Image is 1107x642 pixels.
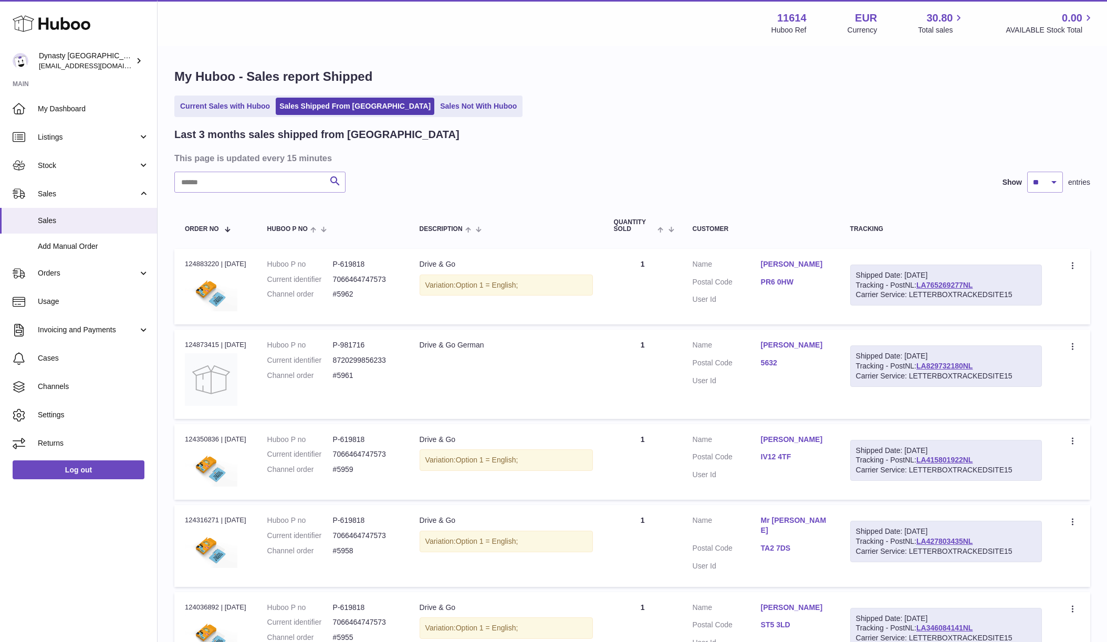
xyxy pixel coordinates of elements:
a: LA427803435NL [916,537,973,545]
div: 124036892 | [DATE] [185,603,246,612]
a: [PERSON_NAME] [761,603,829,613]
dt: Name [693,259,761,272]
a: 5632 [761,358,829,368]
a: Sales Not With Huboo [436,98,520,115]
a: IV12 4TF [761,452,829,462]
span: 0.00 [1062,11,1082,25]
div: Tracking - PostNL: [850,265,1042,306]
dd: P-619818 [333,603,399,613]
dd: P-619818 [333,515,399,525]
div: Carrier Service: LETTERBOXTRACKEDSITE15 [856,290,1036,300]
dt: Postal Code [693,452,761,465]
dt: Channel order [267,371,333,381]
dt: Postal Code [693,277,761,290]
dt: Name [693,340,761,353]
dd: 7066464747573 [333,617,399,627]
dd: #5959 [333,465,399,475]
label: Show [1002,177,1022,187]
div: Drive & Go [420,603,593,613]
dt: Huboo P no [267,259,333,269]
span: Channels [38,382,149,392]
strong: 11614 [777,11,807,25]
div: Carrier Service: LETTERBOXTRACKEDSITE15 [856,465,1036,475]
dt: Current identifier [267,531,333,541]
div: Carrier Service: LETTERBOXTRACKEDSITE15 [856,546,1036,556]
dt: Channel order [267,289,333,299]
a: 30.80 Total sales [918,11,965,35]
dt: Huboo P no [267,603,333,613]
div: Dynasty [GEOGRAPHIC_DATA] [39,51,133,71]
div: 124316271 | [DATE] [185,515,246,525]
dd: P-619818 [333,259,399,269]
div: Drive & Go German [420,340,593,350]
div: 124350836 | [DATE] [185,435,246,444]
h3: This page is updated every 15 minutes [174,152,1088,164]
a: LA765269277NL [916,281,973,289]
dd: 8720299856233 [333,355,399,365]
a: [PERSON_NAME] [761,259,829,269]
span: Option 1 = English; [456,456,518,464]
dt: User Id [693,470,761,480]
dt: Huboo P no [267,515,333,525]
a: ST5 3LD [761,620,829,630]
dt: Postal Code [693,543,761,556]
span: 30.80 [926,11,953,25]
div: Tracking - PostNL: [850,440,1042,481]
td: 1 [603,330,682,418]
dt: Postal Code [693,620,761,633]
div: Currency [848,25,878,35]
dt: User Id [693,561,761,571]
span: Option 1 = English; [456,281,518,289]
dt: Channel order [267,546,333,556]
span: Listings [38,132,138,142]
span: Sales [38,216,149,226]
a: LA829732180NL [916,362,973,370]
div: Variation: [420,617,593,639]
td: 1 [603,249,682,324]
span: entries [1068,177,1090,187]
span: Returns [38,438,149,448]
a: LA415801922NL [916,456,973,464]
div: Tracking [850,226,1042,233]
div: Shipped Date: [DATE] [856,614,1036,624]
div: Huboo Ref [771,25,807,35]
img: no-photo.jpg [185,353,237,406]
dt: User Id [693,294,761,304]
div: 124883220 | [DATE] [185,259,246,269]
a: 0.00 AVAILABLE Stock Total [1006,11,1094,35]
dt: Name [693,515,761,538]
dt: Current identifier [267,355,333,365]
div: Shipped Date: [DATE] [856,527,1036,536]
dt: User Id [693,376,761,386]
dd: 7066464747573 [333,531,399,541]
img: IMG_0489.png [185,272,237,311]
dt: Name [693,435,761,447]
div: Customer [693,226,829,233]
h1: My Huboo - Sales report Shipped [174,68,1090,85]
dd: #5958 [333,546,399,556]
div: Shipped Date: [DATE] [856,270,1036,280]
div: Drive & Go [420,259,593,269]
div: Variation: [420,531,593,552]
span: Usage [38,297,149,307]
dd: P-619818 [333,435,399,445]
div: Drive & Go [420,515,593,525]
a: Mr [PERSON_NAME] [761,515,829,535]
a: TA2 7DS [761,543,829,553]
a: LA346084141NL [916,624,973,632]
span: Invoicing and Payments [38,325,138,335]
div: Carrier Service: LETTERBOXTRACKEDSITE15 [856,371,1036,381]
dd: 7066464747573 [333,449,399,459]
dd: #5962 [333,289,399,299]
div: 124873415 | [DATE] [185,340,246,350]
span: Orders [38,268,138,278]
span: Description [420,226,463,233]
dt: Postal Code [693,358,761,371]
span: Add Manual Order [38,241,149,251]
span: Option 1 = English; [456,537,518,545]
span: Option 1 = English; [456,624,518,632]
dt: Huboo P no [267,435,333,445]
span: Order No [185,226,219,233]
div: Shipped Date: [DATE] [856,351,1036,361]
a: [PERSON_NAME] [761,340,829,350]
